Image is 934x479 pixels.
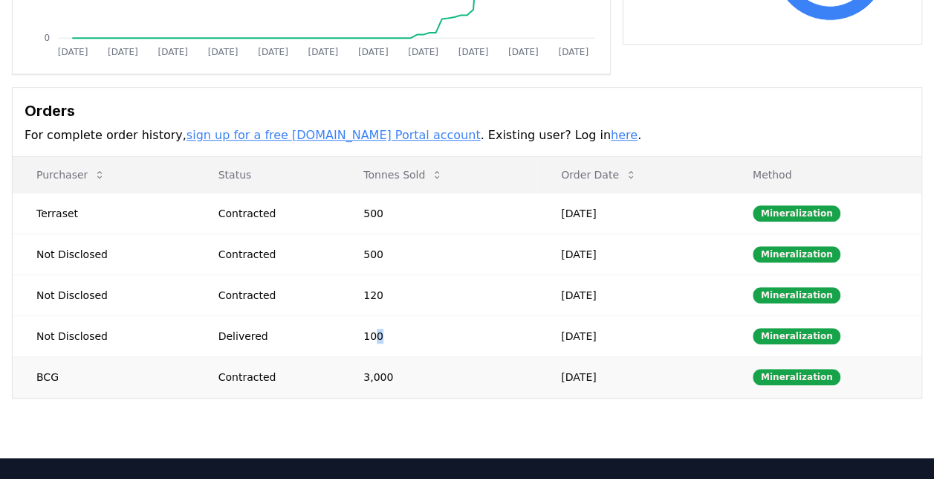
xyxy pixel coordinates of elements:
div: Mineralization [753,246,841,263]
button: Tonnes Sold [351,160,455,190]
tspan: [DATE] [308,47,338,57]
td: [DATE] [537,274,729,315]
td: 120 [340,274,537,315]
div: Mineralization [753,205,841,222]
div: Contracted [218,288,328,303]
td: 100 [340,315,537,356]
tspan: [DATE] [558,47,588,57]
a: sign up for a free [DOMAIN_NAME] Portal account [187,128,481,142]
td: [DATE] [537,356,729,397]
tspan: [DATE] [208,47,239,57]
tspan: 0 [44,33,50,43]
tspan: [DATE] [258,47,288,57]
tspan: [DATE] [58,47,88,57]
tspan: [DATE] [358,47,389,57]
p: Status [207,167,328,182]
td: [DATE] [537,193,729,234]
button: Purchaser [25,160,117,190]
td: 3,000 [340,356,537,397]
p: Method [741,167,909,182]
a: here [611,128,638,142]
div: Mineralization [753,328,841,344]
div: Contracted [218,370,328,385]
td: Not Disclosed [13,315,195,356]
tspan: [DATE] [458,47,489,57]
td: Not Disclosed [13,234,195,274]
p: For complete order history, . Existing user? Log in . [25,126,909,144]
tspan: [DATE] [158,47,188,57]
div: Contracted [218,247,328,262]
div: Mineralization [753,369,841,385]
tspan: [DATE] [408,47,438,57]
td: 500 [340,234,537,274]
td: Not Disclosed [13,274,195,315]
tspan: [DATE] [108,47,138,57]
button: Order Date [549,160,649,190]
div: Contracted [218,206,328,221]
td: [DATE] [537,315,729,356]
td: [DATE] [537,234,729,274]
div: Delivered [218,329,328,344]
td: BCG [13,356,195,397]
td: Terraset [13,193,195,234]
div: Mineralization [753,287,841,303]
tspan: [DATE] [508,47,539,57]
h3: Orders [25,100,909,122]
td: 500 [340,193,537,234]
